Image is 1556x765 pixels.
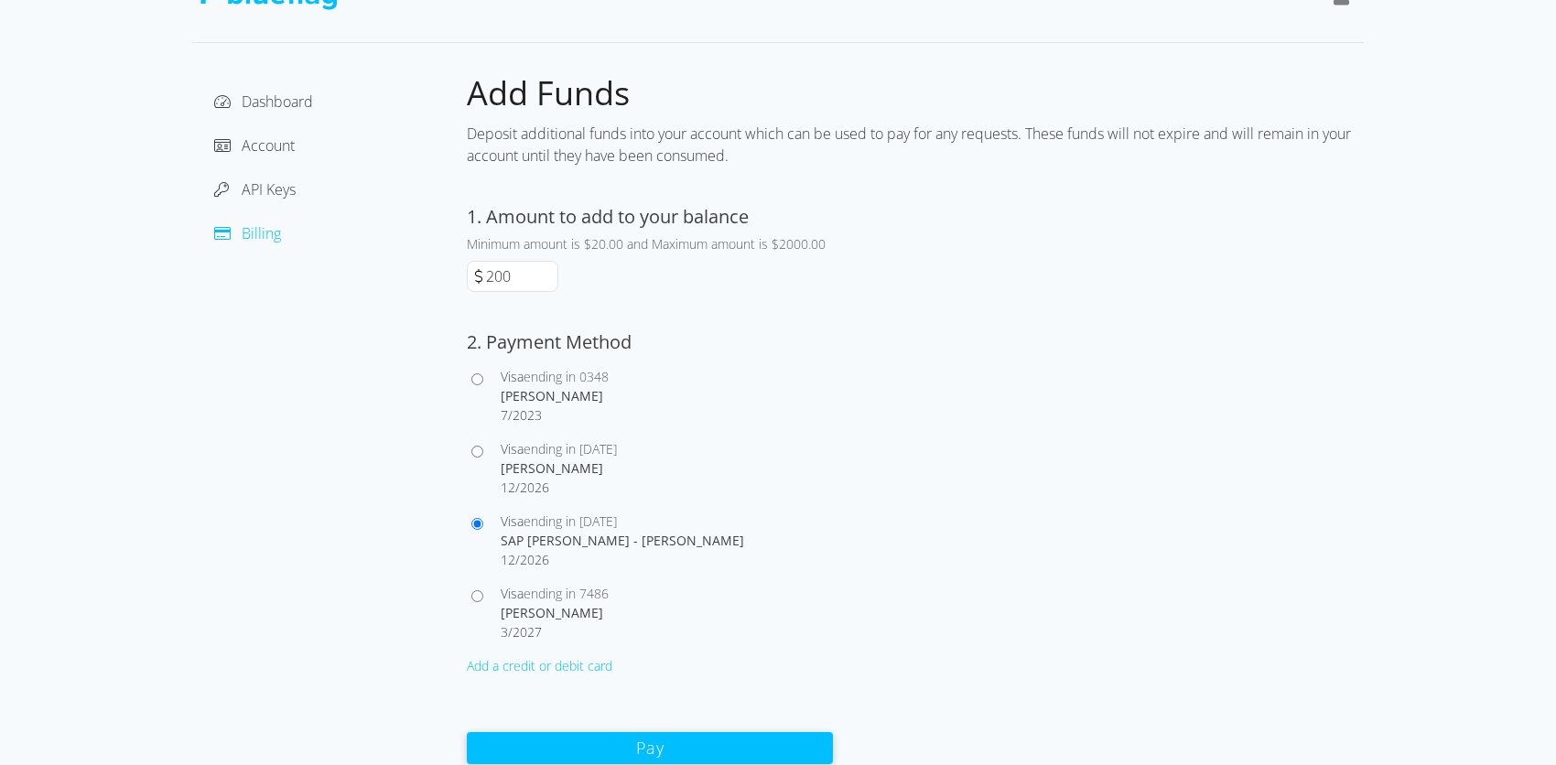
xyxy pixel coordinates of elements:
div: [PERSON_NAME] [501,386,833,405]
div: Deposit additional funds into your account which can be used to pay for any requests. These funds... [467,115,1364,174]
span: Visa [501,440,524,458]
span: Billing [242,223,281,243]
span: ending in 7486 [524,585,609,602]
div: SAP [PERSON_NAME] - [PERSON_NAME] [501,531,833,550]
span: ending in [DATE] [524,440,617,458]
span: 2027 [513,623,542,641]
span: Add Funds [467,70,630,115]
span: 2026 [520,479,549,496]
label: 2. Payment Method [467,329,632,354]
span: 12 [501,479,515,496]
span: / [508,406,513,424]
span: API Keys [242,179,296,199]
label: 1. Amount to add to your balance [467,204,749,229]
span: 7 [501,406,508,424]
a: Dashboard [214,92,313,112]
div: Add a credit or debit card [467,656,833,675]
span: / [515,551,520,568]
span: / [515,479,520,496]
div: Minimum amount is $20.00 and Maximum amount is $2000.00 [467,234,833,253]
span: Visa [501,585,524,602]
span: Account [242,135,295,156]
a: API Keys [214,179,296,199]
span: Visa [501,512,524,530]
span: ending in [DATE] [524,512,617,530]
span: 2023 [513,406,542,424]
a: Account [214,135,295,156]
span: Dashboard [242,92,313,112]
a: Billing [214,223,281,243]
span: Visa [501,368,524,385]
div: [PERSON_NAME] [501,603,833,622]
button: Pay [467,732,833,764]
span: 12 [501,551,515,568]
span: ending in 0348 [524,368,609,385]
div: [PERSON_NAME] [501,458,833,478]
span: / [508,623,513,641]
span: 3 [501,623,508,641]
span: 2026 [520,551,549,568]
